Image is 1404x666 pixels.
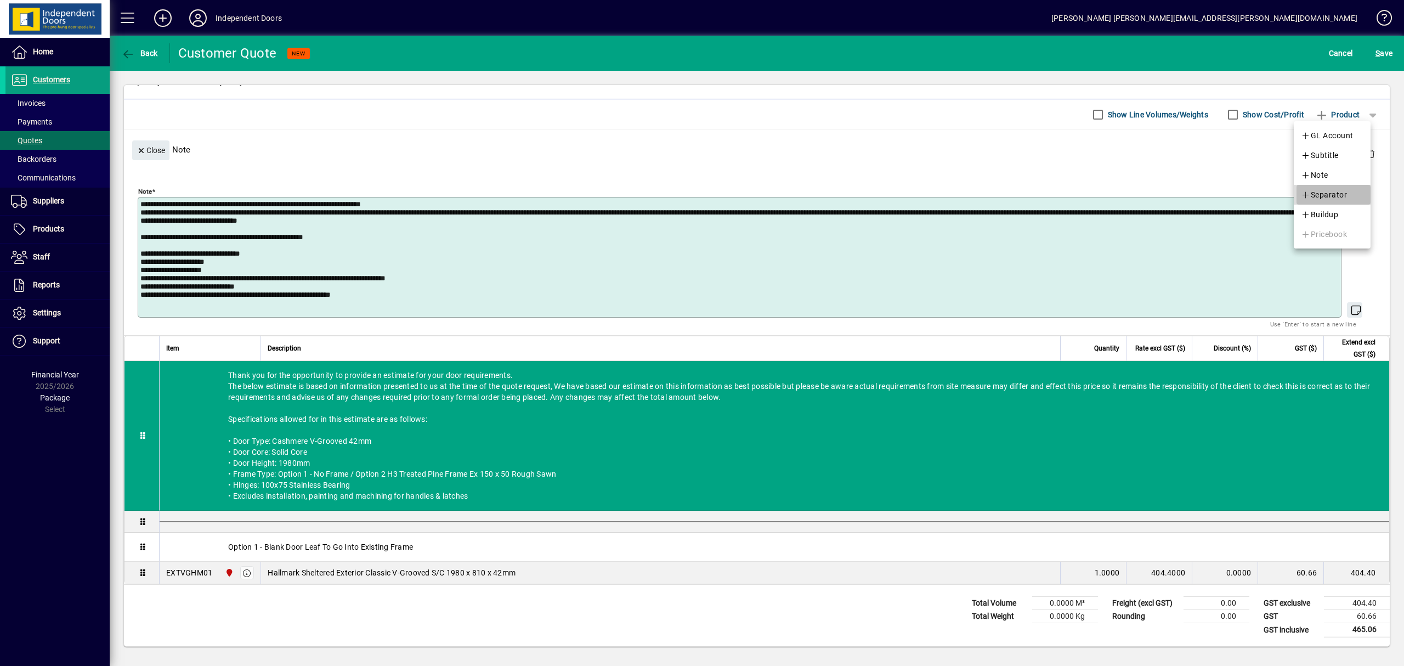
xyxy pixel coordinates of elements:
span: Pricebook [1301,228,1347,241]
button: Separator [1294,185,1371,205]
span: GL Account [1301,129,1354,142]
button: Note [1294,165,1371,185]
button: Pricebook [1294,224,1371,244]
span: Separator [1301,188,1347,201]
span: Note [1301,168,1328,182]
button: GL Account [1294,126,1371,145]
button: Subtitle [1294,145,1371,165]
button: Buildup [1294,205,1371,224]
span: Buildup [1301,208,1338,221]
span: Subtitle [1301,149,1339,162]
